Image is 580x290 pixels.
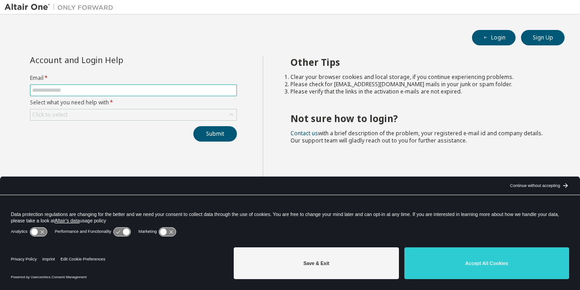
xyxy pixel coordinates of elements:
button: Submit [193,126,237,142]
label: Email [30,74,237,82]
h2: Other Tips [290,56,549,68]
img: Altair One [5,3,118,12]
div: Click to select [30,109,236,120]
label: Select what you need help with [30,99,237,106]
li: Please check for [EMAIL_ADDRESS][DOMAIN_NAME] mails in your junk or spam folder. [290,81,549,88]
div: Click to select [32,111,68,118]
button: Login [472,30,516,45]
span: with a brief description of the problem, your registered e-mail id and company details. Our suppo... [290,129,543,144]
h2: Not sure how to login? [290,113,549,124]
button: Sign Up [521,30,565,45]
li: Clear your browser cookies and local storage, if you continue experiencing problems. [290,74,549,81]
a: Contact us [290,129,318,137]
div: Account and Login Help [30,56,196,64]
li: Please verify that the links in the activation e-mails are not expired. [290,88,549,95]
